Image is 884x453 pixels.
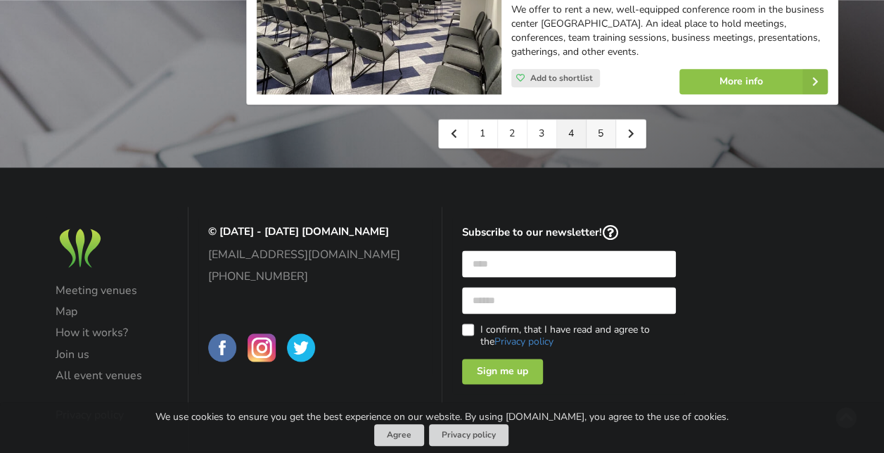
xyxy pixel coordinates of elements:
a: More info [679,69,828,94]
a: 2 [498,120,527,148]
a: 3 [527,120,557,148]
a: [PHONE_NUMBER] [208,270,423,283]
a: How it works? [56,326,169,339]
p: Subscribe to our newsletter! [462,225,677,241]
a: Meeting venues [56,284,169,297]
img: BalticMeetingRooms on Facebook [208,333,236,362]
img: BalticMeetingRooms on Instagram [248,333,276,362]
a: Join us [56,348,169,361]
a: All event venues [56,369,169,382]
div: Sign me up [462,359,543,384]
a: 1 [468,120,498,148]
p: © [DATE] - [DATE] [DOMAIN_NAME] [208,225,423,238]
span: Add to shortlist [530,72,593,84]
a: [EMAIL_ADDRESS][DOMAIN_NAME] [208,248,423,261]
button: Agree [374,424,424,446]
a: Map [56,305,169,318]
label: I confirm, that I have read and agree to the [462,324,677,347]
a: Privacy policy [494,335,553,348]
img: Baltic Meeting Rooms [56,225,105,271]
a: Privacy policy [429,424,508,446]
img: BalticMeetingRooms on Twitter [287,333,315,362]
a: 4 [557,120,587,148]
p: We offer to rent a new, well-equipped conference room in the business center [GEOGRAPHIC_DATA]. A... [511,3,828,59]
a: 5 [587,120,616,148]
